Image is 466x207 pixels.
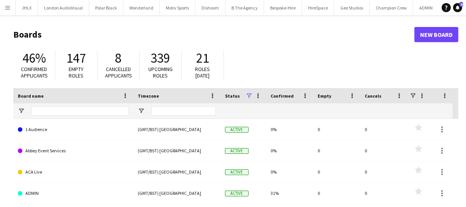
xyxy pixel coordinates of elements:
[266,183,313,204] div: 31%
[18,161,129,183] a: ACA Live
[264,0,302,15] button: Bespoke-Hire
[133,161,220,182] div: (GMT/BST) [GEOGRAPHIC_DATA]
[225,148,249,154] span: Active
[460,2,463,7] span: 9
[67,50,86,66] span: 147
[313,183,360,204] div: 0
[225,127,249,133] span: Active
[302,0,334,15] button: HireSpace
[18,107,25,114] button: Open Filter Menu
[266,119,313,140] div: 0%
[318,93,331,99] span: Empty
[195,0,225,15] button: Dishoom
[266,161,313,182] div: 0%
[69,66,84,79] span: Empty roles
[370,0,413,15] button: Champion Crew
[160,0,195,15] button: Motiv Sports
[151,50,170,66] span: 339
[313,140,360,161] div: 0
[123,0,160,15] button: Wonderland
[225,191,249,196] span: Active
[133,140,220,161] div: (GMT/BST) [GEOGRAPHIC_DATA]
[360,161,407,182] div: 0
[151,106,216,115] input: Timezone Filter Input
[21,66,48,79] span: Confirmed applicants
[225,169,249,175] span: Active
[360,183,407,204] div: 0
[313,119,360,140] div: 0
[271,93,294,99] span: Confirmed
[266,140,313,161] div: 0%
[360,119,407,140] div: 0
[105,66,132,79] span: Cancelled applicants
[334,0,370,15] button: Gee Studios
[89,0,123,15] button: Polar Black
[38,0,89,15] button: London AudioVisual
[138,93,159,99] span: Timezone
[225,0,264,15] button: B The Agency
[31,106,129,115] input: Board name Filter Input
[18,93,44,99] span: Board name
[138,107,145,114] button: Open Filter Menu
[18,140,129,161] a: Abbey Event Services
[16,0,38,15] button: JHLX
[313,161,360,182] div: 0
[365,93,381,99] span: Cancels
[148,66,173,79] span: Upcoming roles
[453,3,462,12] a: 9
[133,119,220,140] div: (GMT/BST) [GEOGRAPHIC_DATA]
[413,0,439,15] button: ADMIN
[18,183,129,204] a: ADMIN
[18,119,129,140] a: 1 Audience
[22,50,46,66] span: 46%
[360,140,407,161] div: 0
[115,50,122,66] span: 8
[133,183,220,204] div: (GMT/BST) [GEOGRAPHIC_DATA]
[414,27,458,42] a: New Board
[196,50,209,66] span: 21
[225,93,240,99] span: Status
[195,66,210,79] span: Roles [DATE]
[13,29,414,40] h1: Boards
